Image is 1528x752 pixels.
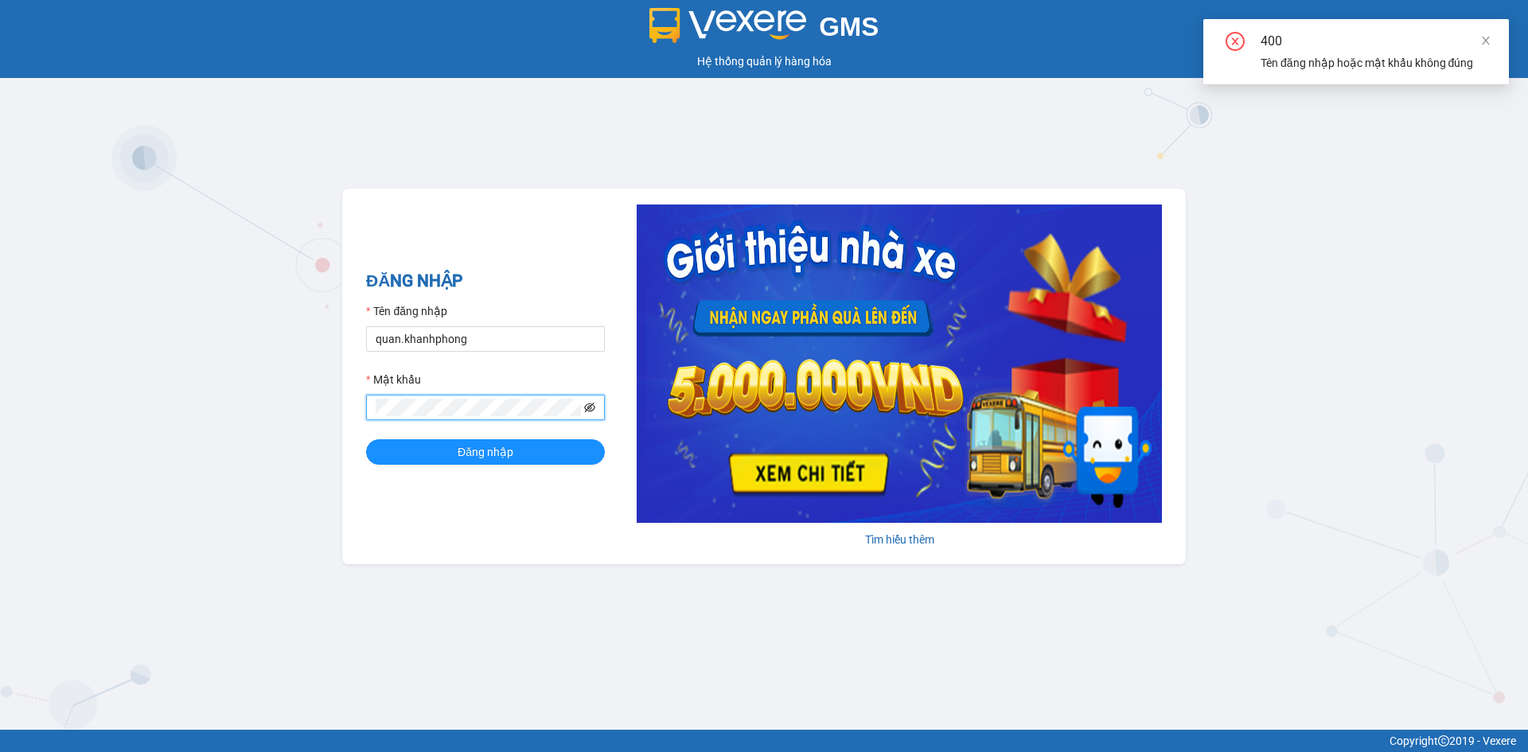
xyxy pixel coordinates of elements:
[12,732,1516,750] div: Copyright 2019 - Vexere
[1480,35,1491,46] span: close
[4,53,1524,70] div: Hệ thống quản lý hàng hóa
[366,371,421,388] label: Mật khẩu
[637,531,1162,548] div: Tìm hiểu thêm
[376,399,581,416] input: Mật khẩu
[1261,32,1490,51] div: 400
[649,8,807,43] img: logo 2
[366,326,605,352] input: Tên đăng nhập
[366,302,447,320] label: Tên đăng nhập
[649,24,879,37] a: GMS
[584,402,595,413] span: eye-invisible
[1226,32,1245,54] span: close-circle
[819,12,879,41] span: GMS
[1438,735,1449,746] span: copyright
[366,268,605,294] h2: ĐĂNG NHẬP
[366,439,605,465] button: Đăng nhập
[1261,54,1490,72] div: Tên đăng nhập hoặc mật khẩu không đúng
[637,205,1162,523] img: banner-0
[458,443,513,461] span: Đăng nhập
